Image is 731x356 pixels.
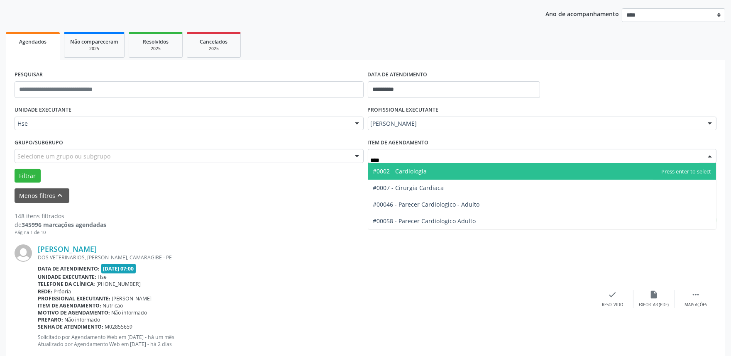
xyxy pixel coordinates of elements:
[602,302,623,308] div: Resolvido
[685,302,707,308] div: Mais ações
[373,167,427,175] span: #0002 - Cardiologia
[105,323,133,330] span: M02855659
[70,38,118,45] span: Não compareceram
[112,295,152,302] span: [PERSON_NAME]
[135,46,176,52] div: 2025
[38,295,110,302] b: Profissional executante:
[17,119,347,128] span: Hse
[98,273,107,280] span: Hse
[38,302,101,309] b: Item de agendamento:
[70,46,118,52] div: 2025
[54,288,71,295] span: Própria
[15,212,106,220] div: 148 itens filtrados
[608,290,617,299] i: check
[143,38,169,45] span: Resolvidos
[373,184,444,192] span: #0007 - Cirurgia Cardiaca
[38,254,592,261] div: DOS VETERINARIOS, [PERSON_NAME], CAMARAGIBE - PE
[15,68,43,81] label: PESQUISAR
[368,104,439,117] label: PROFISSIONAL EXECUTANTE
[97,280,141,288] span: [PHONE_NUMBER]
[193,46,235,52] div: 2025
[101,264,136,273] span: [DATE] 07:00
[368,68,428,81] label: DATA DE ATENDIMENTO
[373,217,476,225] span: #00058 - Parecer Cardiologico Adulto
[38,334,592,348] p: Solicitado por Agendamento Web em [DATE] - há um mês Atualizado por Agendamento Web em [DATE] - h...
[371,119,700,128] span: [PERSON_NAME]
[17,152,110,161] span: Selecione um grupo ou subgrupo
[65,316,100,323] span: Não informado
[38,323,103,330] b: Senha de atendimento:
[15,104,71,117] label: UNIDADE EXECUTANTE
[38,309,110,316] b: Motivo de agendamento:
[368,136,429,149] label: Item de agendamento
[639,302,669,308] div: Exportar (PDF)
[38,316,63,323] b: Preparo:
[15,220,106,229] div: de
[22,221,106,229] strong: 345996 marcações agendadas
[56,191,65,200] i: keyboard_arrow_up
[15,229,106,236] div: Página 1 de 10
[15,188,69,203] button: Menos filtroskeyboard_arrow_up
[112,309,147,316] span: Não informado
[38,265,100,272] b: Data de atendimento:
[200,38,228,45] span: Cancelados
[38,288,52,295] b: Rede:
[691,290,700,299] i: 
[38,244,97,254] a: [PERSON_NAME]
[103,302,123,309] span: Nutricao
[373,200,480,208] span: #00046 - Parecer Cardiologico - Adulto
[19,38,46,45] span: Agendados
[650,290,659,299] i: insert_drive_file
[38,273,96,280] b: Unidade executante:
[38,280,95,288] b: Telefone da clínica:
[545,8,619,19] p: Ano de acompanhamento
[15,169,41,183] button: Filtrar
[15,244,32,262] img: img
[15,136,63,149] label: Grupo/Subgrupo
